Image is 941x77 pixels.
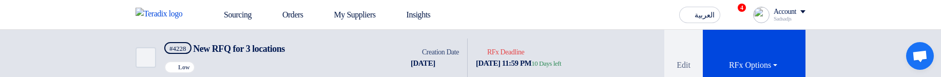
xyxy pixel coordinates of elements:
[411,47,459,57] div: Creation Date
[193,44,285,54] span: New RFQ for 3 locations
[679,7,720,23] button: العربية
[476,47,561,57] div: RFx Deadline
[201,4,260,26] a: Sourcing
[774,16,805,22] div: Sadsadjs
[738,4,746,12] span: 4
[531,59,561,69] div: 10 Days left
[774,8,796,16] div: Account
[164,42,285,55] h5: New RFQ for 3 locations
[729,59,779,71] div: RFx Options
[695,12,715,19] span: العربية
[906,42,934,70] div: Open chat
[753,7,770,23] img: profile_test.png
[476,57,561,69] div: [DATE] 11:59 PM
[136,8,189,20] img: Teradix logo
[178,64,190,71] span: Low
[411,57,459,69] div: [DATE]
[384,4,439,26] a: Insights
[169,45,186,52] div: #4228
[312,4,384,26] a: My Suppliers
[260,4,312,26] a: Orders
